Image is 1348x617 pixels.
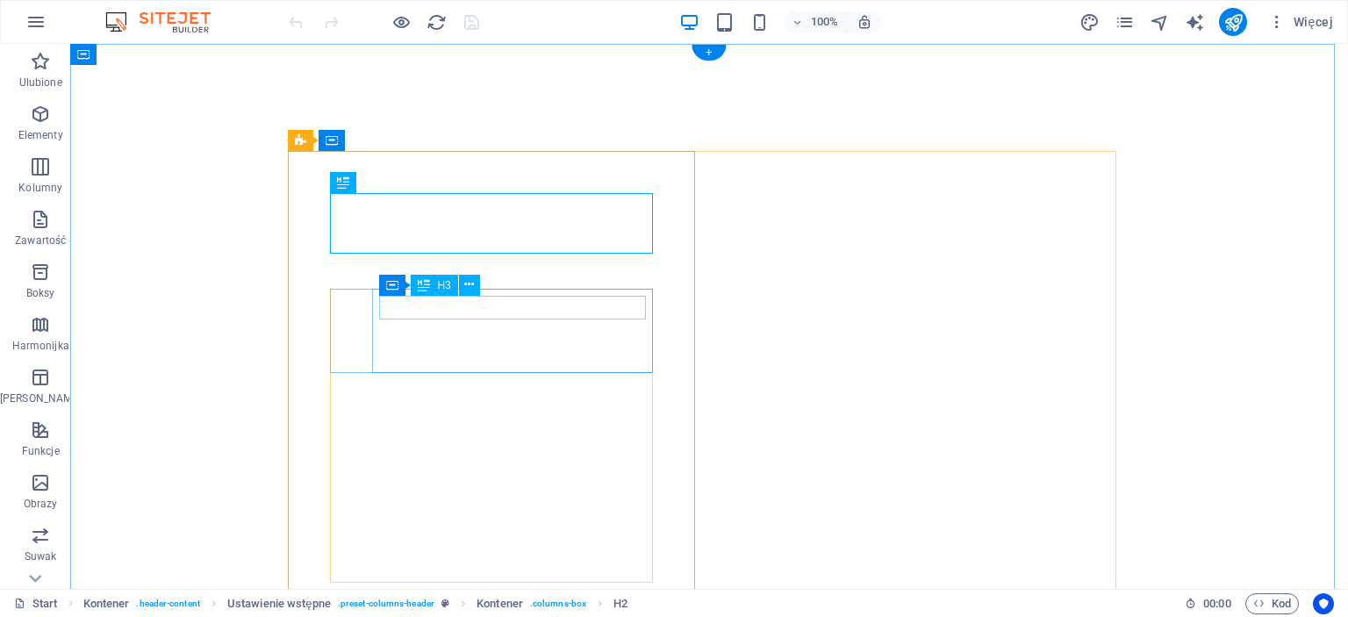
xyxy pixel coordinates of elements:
[83,593,130,614] span: Kliknij, aby zaznaczyć. Kliknij dwukrotnie, aby edytować
[1185,593,1231,614] h6: Czas sesji
[1245,593,1299,614] button: Kod
[613,593,627,614] span: Kliknij, aby zaznaczyć. Kliknij dwukrotnie, aby edytować
[15,233,66,248] p: Zawartość
[1261,8,1340,36] button: Więcej
[811,11,839,32] h6: 100%
[857,14,872,30] i: Po zmianie rozmiaru automatycznie dostosowuje poziom powiększenia do wybranego urządzenia.
[1079,11,1100,32] button: design
[24,497,58,511] p: Obrazy
[22,444,60,458] p: Funkcje
[19,75,62,90] p: Ulubione
[785,11,847,32] button: 100%
[1185,12,1205,32] i: AI Writer
[437,280,450,291] span: H3
[26,286,55,300] p: Boksy
[83,593,628,614] nav: breadcrumb
[441,599,449,608] i: Ten element jest konfigurowalnym ustawieniem wstępnym
[14,593,58,614] a: Kliknij, aby anulować zaznaczenie. Kliknij dwukrotnie, aby otworzyć Strony
[1219,8,1247,36] button: publish
[477,593,523,614] span: Kliknij, aby zaznaczyć. Kliknij dwukrotnie, aby edytować
[1203,593,1230,614] span: 00 00
[692,45,726,61] div: +
[1223,12,1244,32] i: Opublikuj
[426,11,447,32] button: reload
[1268,13,1333,31] span: Więcej
[338,593,434,614] span: . preset-columns-header
[427,12,447,32] i: Przeładuj stronę
[1114,11,1135,32] button: pages
[18,181,62,195] p: Kolumny
[136,593,199,614] span: . header-content
[1313,593,1334,614] button: Usercentrics
[18,128,63,142] p: Elementy
[1150,12,1170,32] i: Nawigator
[1215,597,1218,610] span: :
[227,593,331,614] span: Kliknij, aby zaznaczyć. Kliknij dwukrotnie, aby edytować
[1079,12,1100,32] i: Projekt (Ctrl+Alt+Y)
[530,593,586,614] span: . columns-box
[101,11,233,32] img: Editor Logo
[25,549,57,563] p: Suwak
[1184,11,1205,32] button: text_generator
[1149,11,1170,32] button: navigator
[12,339,69,353] p: Harmonijka
[1253,593,1291,614] span: Kod
[391,11,412,32] button: Kliknij tutaj, aby wyjść z trybu podglądu i kontynuować edycję
[1115,12,1135,32] i: Strony (Ctrl+Alt+S)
